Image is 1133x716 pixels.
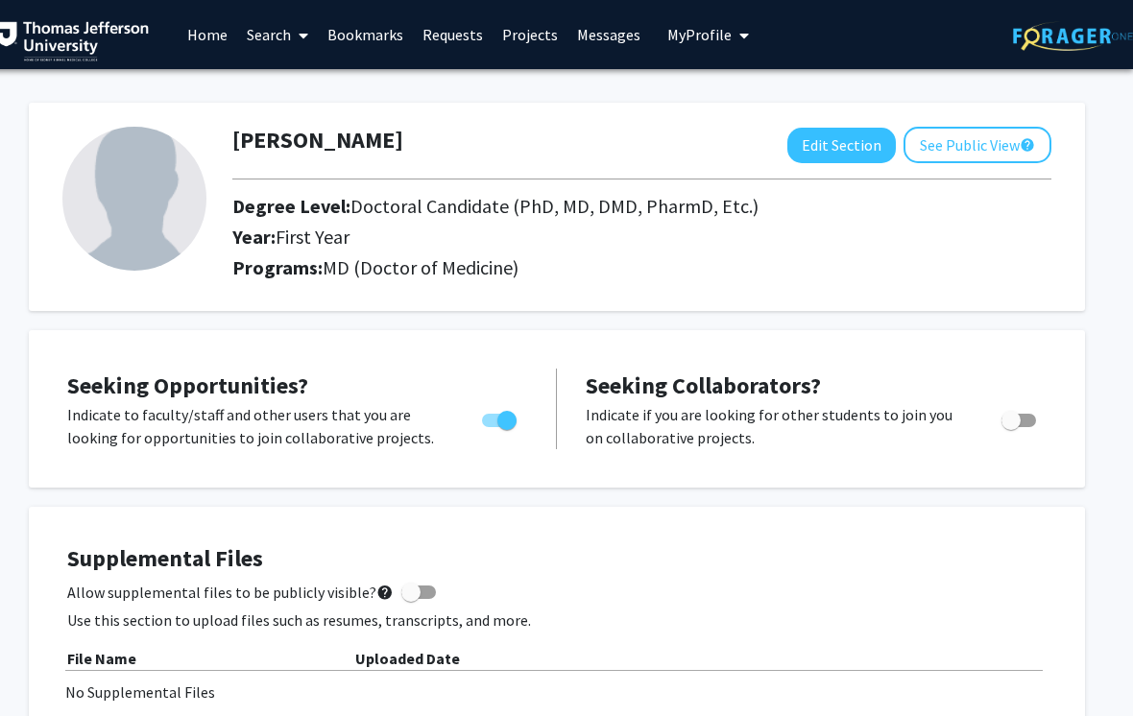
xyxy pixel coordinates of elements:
[14,630,82,702] iframe: Chat
[1020,133,1035,156] mat-icon: help
[474,403,527,432] div: Toggle
[413,1,493,68] a: Requests
[904,127,1051,163] button: See Public View
[276,225,350,249] span: First Year
[350,194,759,218] span: Doctoral Candidate (PhD, MD, DMD, PharmD, Etc.)
[65,680,1049,704] div: No Supplemental Files
[493,1,567,68] a: Projects
[232,256,1051,279] h2: Programs:
[567,1,650,68] a: Messages
[376,581,394,604] mat-icon: help
[586,403,965,449] p: Indicate if you are looking for other students to join you on collaborative projects.
[67,370,308,400] span: Seeking Opportunities?
[355,649,460,668] b: Uploaded Date
[232,127,403,155] h1: [PERSON_NAME]
[67,545,1047,573] h4: Supplemental Files
[994,403,1047,432] div: Toggle
[67,649,136,668] b: File Name
[586,370,821,400] span: Seeking Collaborators?
[67,581,394,604] span: Allow supplemental files to be publicly visible?
[232,226,904,249] h2: Year:
[1013,21,1133,51] img: ForagerOne Logo
[178,1,237,68] a: Home
[67,403,446,449] p: Indicate to faculty/staff and other users that you are looking for opportunities to join collabor...
[323,255,518,279] span: MD (Doctor of Medicine)
[787,128,896,163] button: Edit Section
[67,609,1047,632] p: Use this section to upload files such as resumes, transcripts, and more.
[667,25,732,44] span: My Profile
[237,1,318,68] a: Search
[318,1,413,68] a: Bookmarks
[62,127,206,271] img: Profile Picture
[232,195,904,218] h2: Degree Level:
